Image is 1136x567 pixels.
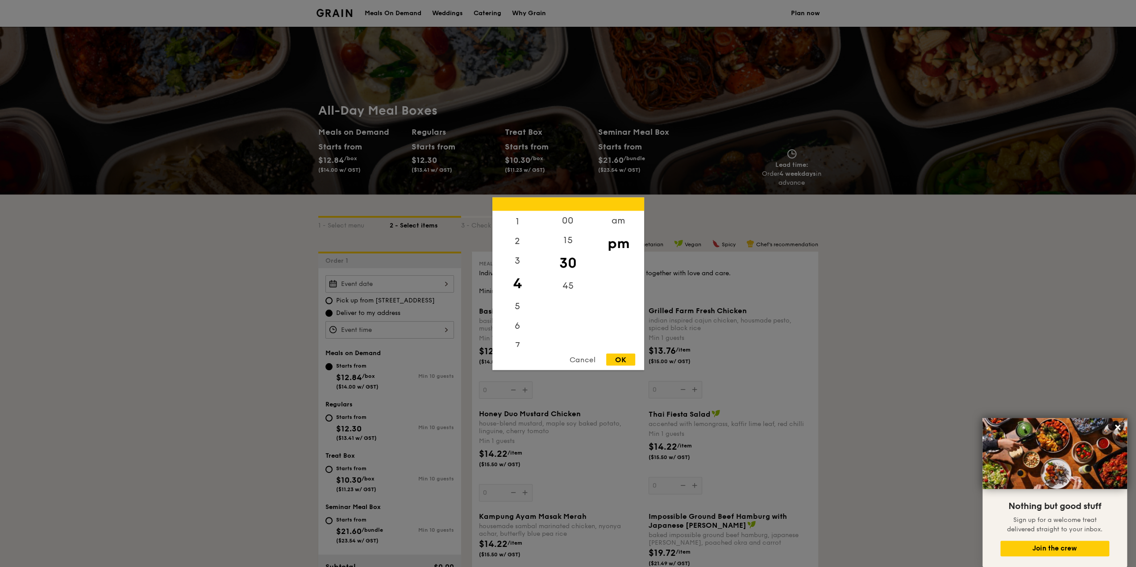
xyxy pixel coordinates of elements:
[543,211,593,230] div: 00
[543,250,593,276] div: 30
[593,230,644,256] div: pm
[492,335,543,355] div: 7
[1008,501,1101,512] span: Nothing but good stuff
[1111,420,1125,435] button: Close
[492,316,543,335] div: 6
[492,231,543,251] div: 2
[982,418,1127,489] img: DSC07876-Edit02-Large.jpeg
[1000,541,1109,556] button: Join the crew
[606,353,635,365] div: OK
[492,296,543,316] div: 5
[543,230,593,250] div: 15
[1007,516,1103,533] span: Sign up for a welcome treat delivered straight to your inbox.
[492,270,543,296] div: 4
[492,251,543,270] div: 3
[561,353,604,365] div: Cancel
[492,211,543,231] div: 1
[593,211,644,230] div: am
[543,276,593,295] div: 45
